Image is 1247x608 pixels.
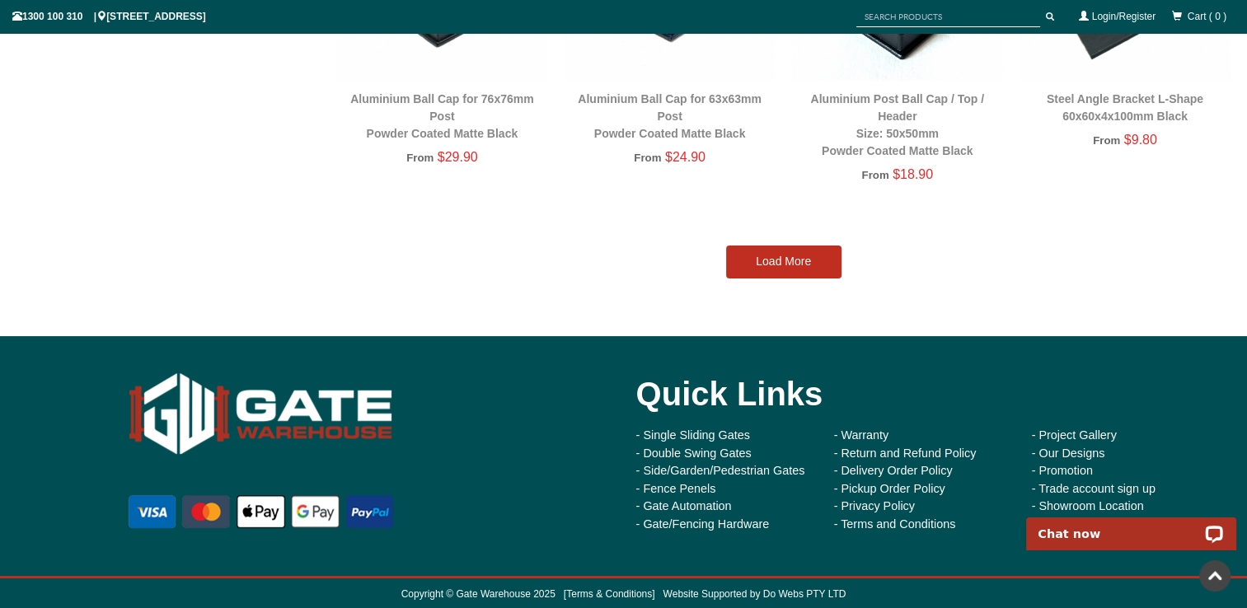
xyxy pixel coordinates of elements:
[636,499,732,512] a: - Gate Automation
[636,361,1205,427] div: Quick Links
[834,447,977,460] a: - Return and Refund Policy
[665,150,706,164] span: $24.90
[406,152,434,164] span: From
[834,499,915,512] a: - Privacy Policy
[893,167,933,181] span: $18.90
[1032,447,1105,460] a: - Our Designs
[1188,11,1226,22] span: Cart ( 0 )
[834,482,945,495] a: - Pickup Order Policy
[810,92,984,157] a: Aluminium Post Ball Cap / Top / HeaderSize: 50x50mmPowder Coated Matte Black
[663,588,846,600] a: Website Supported by Do Webs PTY LTD
[438,150,478,164] span: $29.90
[834,517,956,531] a: - Terms and Conditions
[634,152,661,164] span: From
[578,92,762,140] a: Aluminium Ball Cap for 63x63mm PostPowder Coated Matte Black
[1124,133,1157,147] span: $9.80
[1093,134,1120,147] span: From
[861,169,888,181] span: From
[566,588,652,600] a: Terms & Conditions
[12,11,206,22] span: 1300 100 310 | [STREET_ADDRESS]
[1047,92,1203,123] a: Steel Angle Bracket L-Shape 60x60x4x100mm Black
[834,428,889,442] a: - Warranty
[1032,464,1093,477] a: - Promotion
[556,588,655,600] span: [ ]
[636,447,752,460] a: - Double Swing Gates
[636,517,770,531] a: - Gate/Fencing Hardware
[1092,11,1156,22] a: Login/Register
[636,482,716,495] a: - Fence Penels
[1032,428,1117,442] a: - Project Gallery
[856,7,1040,27] input: SEARCH PRODUCTS
[125,492,396,531] img: payment options
[1015,498,1247,550] iframe: LiveChat chat widget
[1032,482,1156,495] a: - Trade account sign up
[636,464,805,477] a: - Side/Garden/Pedestrian Gates
[350,92,534,140] a: Aluminium Ball Cap for 76x76mm PostPowder Coated Matte Black
[636,428,750,442] a: - Single Sliding Gates
[834,464,953,477] a: - Delivery Order Policy
[726,246,841,278] a: Load More
[125,361,396,467] img: Gate Warehouse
